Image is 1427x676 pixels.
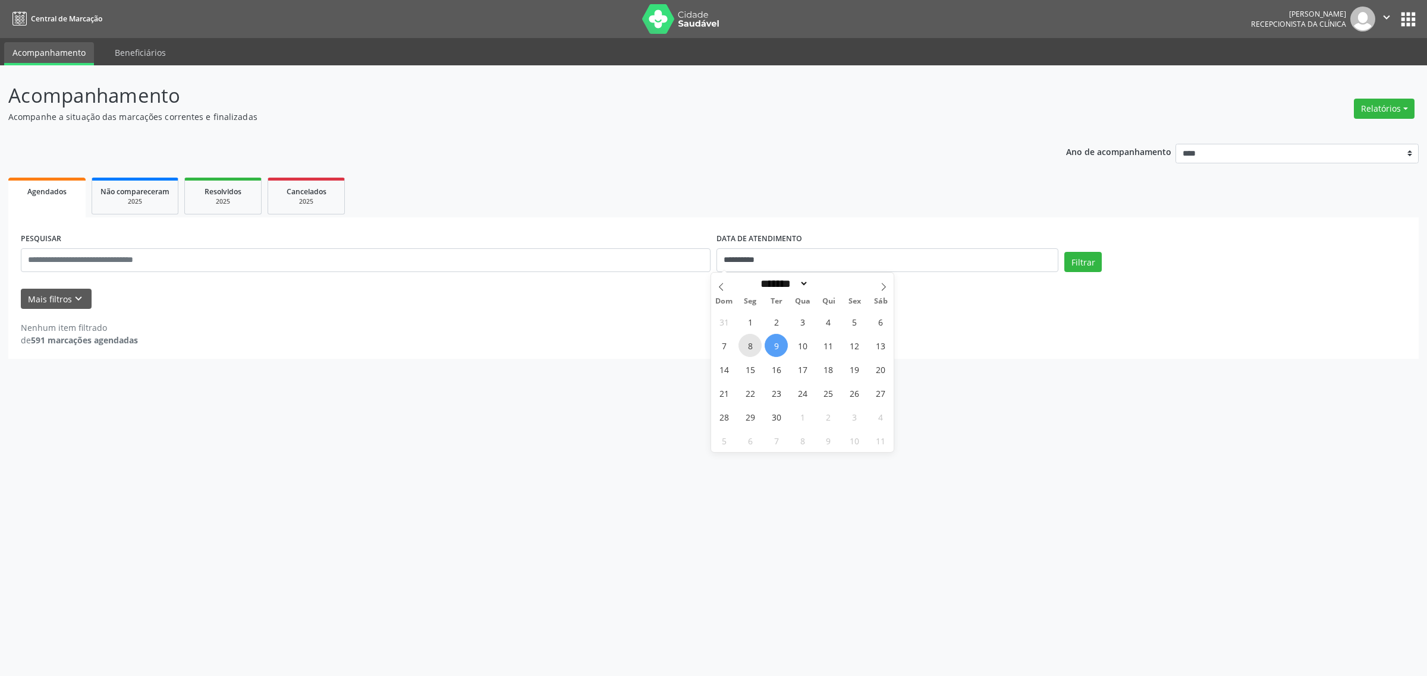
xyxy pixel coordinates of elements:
span: Setembro 4, 2025 [817,310,840,333]
span: Setembro 5, 2025 [843,310,866,333]
span: Setembro 6, 2025 [869,310,892,333]
span: Setembro 17, 2025 [791,358,814,381]
span: Setembro 28, 2025 [712,405,735,428]
span: Setembro 10, 2025 [791,334,814,357]
button: apps [1398,9,1419,30]
div: 2025 [276,197,336,206]
span: Seg [737,298,763,305]
button: Relatórios [1354,99,1415,119]
span: Ter [763,298,790,305]
i: keyboard_arrow_down [72,292,85,305]
span: Central de Marcação [31,14,102,24]
span: Sáb [868,298,894,305]
strong: 591 marcações agendadas [31,334,138,346]
p: Acompanhamento [8,81,995,110]
span: Dom [711,298,737,305]
select: Month [757,277,809,290]
span: Setembro 16, 2025 [765,358,788,381]
span: Setembro 24, 2025 [791,381,814,405]
label: PESQUISAR [21,230,61,248]
div: [PERSON_NAME] [1251,9,1346,19]
span: Sex [842,298,868,305]
span: Cancelados [287,187,326,197]
span: Setembro 13, 2025 [869,334,892,357]
span: Outubro 7, 2025 [765,429,788,452]
i:  [1380,11,1393,24]
span: Setembro 15, 2025 [738,358,762,381]
span: Agosto 31, 2025 [712,310,735,333]
span: Setembro 20, 2025 [869,358,892,381]
div: 2025 [193,197,253,206]
div: Nenhum item filtrado [21,321,138,334]
span: Outubro 11, 2025 [869,429,892,452]
span: Setembro 26, 2025 [843,381,866,405]
span: Outubro 10, 2025 [843,429,866,452]
div: de [21,334,138,346]
a: Central de Marcação [8,9,102,29]
span: Setembro 25, 2025 [817,381,840,405]
span: Outubro 5, 2025 [712,429,735,452]
span: Setembro 7, 2025 [712,334,735,357]
span: Setembro 27, 2025 [869,381,892,405]
span: Setembro 19, 2025 [843,358,866,381]
label: DATA DE ATENDIMENTO [716,230,802,248]
a: Acompanhamento [4,42,94,65]
span: Outubro 1, 2025 [791,405,814,428]
span: Setembro 12, 2025 [843,334,866,357]
p: Ano de acompanhamento [1066,144,1171,159]
span: Setembro 14, 2025 [712,358,735,381]
span: Qua [790,298,816,305]
span: Setembro 9, 2025 [765,334,788,357]
span: Setembro 21, 2025 [712,381,735,405]
span: Setembro 18, 2025 [817,358,840,381]
p: Acompanhe a situação das marcações correntes e finalizadas [8,110,995,123]
span: Setembro 8, 2025 [738,334,762,357]
span: Setembro 1, 2025 [738,310,762,333]
span: Setembro 30, 2025 [765,405,788,428]
span: Outubro 3, 2025 [843,405,866,428]
span: Recepcionista da clínica [1251,19,1346,29]
span: Setembro 11, 2025 [817,334,840,357]
span: Setembro 23, 2025 [765,381,788,405]
span: Setembro 2, 2025 [765,310,788,333]
span: Não compareceram [100,187,169,197]
span: Outubro 6, 2025 [738,429,762,452]
input: Year [809,277,848,290]
span: Setembro 3, 2025 [791,310,814,333]
span: Outubro 4, 2025 [869,405,892,428]
img: img [1350,7,1375,31]
span: Outubro 2, 2025 [817,405,840,428]
span: Setembro 22, 2025 [738,381,762,405]
span: Agendados [27,187,67,197]
button:  [1375,7,1398,31]
div: 2025 [100,197,169,206]
span: Outubro 8, 2025 [791,429,814,452]
span: Outubro 9, 2025 [817,429,840,452]
a: Beneficiários [106,42,174,63]
button: Mais filtroskeyboard_arrow_down [21,289,92,309]
button: Filtrar [1064,252,1102,272]
span: Resolvidos [205,187,241,197]
span: Setembro 29, 2025 [738,405,762,428]
span: Qui [816,298,842,305]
